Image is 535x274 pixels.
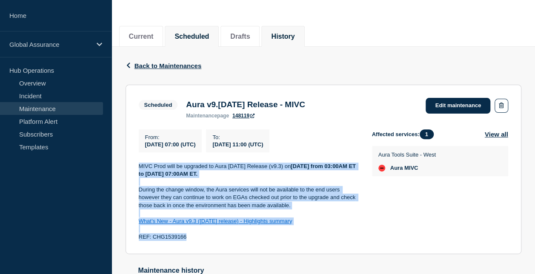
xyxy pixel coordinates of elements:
[390,165,418,171] span: Aura MIVC
[139,163,358,177] strong: [DATE] from 03:00AM ET to [DATE] 07:00AM ET.
[186,113,229,119] p: page
[420,129,434,139] span: 1
[378,165,385,171] div: down
[145,141,196,148] span: [DATE] 07:00 (UTC)
[175,33,209,40] button: Scheduled
[186,100,305,109] h3: Aura v9.[DATE] Release - MIVC
[485,129,508,139] button: View all
[230,33,250,40] button: Drafts
[139,186,358,209] p: During the change window, the Aura services will not be available to the end users however they c...
[129,33,154,40] button: Current
[378,151,436,158] p: Aura Tools Suite - West
[232,113,255,119] a: 148119
[139,100,178,110] span: Scheduled
[139,233,358,241] p: REF: CHG1539166
[145,134,196,140] p: From :
[372,129,438,139] span: Affected services:
[139,218,292,224] a: What’s New - Aura v9.3 ([DATE] release) - Highlights summary
[9,41,91,48] p: Global Assurance
[126,62,202,69] button: Back to Maintenances
[271,33,295,40] button: History
[426,98,490,114] a: Edit maintenance
[212,134,263,140] p: To :
[186,113,217,119] span: maintenance
[212,141,263,148] span: [DATE] 11:00 (UTC)
[139,163,358,178] p: MIVC Prod will be upgraded to Aura [DATE] Release (v9.3) on
[134,62,202,69] span: Back to Maintenances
